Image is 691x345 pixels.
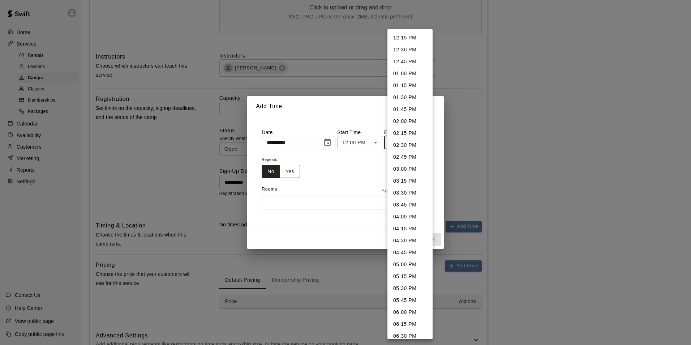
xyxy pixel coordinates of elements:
[387,223,433,235] li: 04:15 PM
[387,139,433,151] li: 02:30 PM
[387,44,433,56] li: 12:30 PM
[387,175,433,187] li: 03:15 PM
[387,318,433,330] li: 06:15 PM
[387,68,433,80] li: 01:00 PM
[387,282,433,294] li: 05:30 PM
[387,271,433,282] li: 05:15 PM
[387,247,433,259] li: 04:45 PM
[387,80,433,91] li: 01:15 PM
[387,187,433,199] li: 03:30 PM
[387,127,433,139] li: 02:15 PM
[387,103,433,115] li: 01:45 PM
[387,306,433,318] li: 06:00 PM
[387,211,433,223] li: 04:00 PM
[387,151,433,163] li: 02:45 PM
[387,91,433,103] li: 01:30 PM
[387,235,433,247] li: 04:30 PM
[387,163,433,175] li: 03:00 PM
[387,330,433,342] li: 06:30 PM
[387,259,433,271] li: 05:00 PM
[387,199,433,211] li: 03:45 PM
[387,32,433,44] li: 12:15 PM
[387,294,433,306] li: 05:45 PM
[387,56,433,68] li: 12:45 PM
[387,115,433,127] li: 02:00 PM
